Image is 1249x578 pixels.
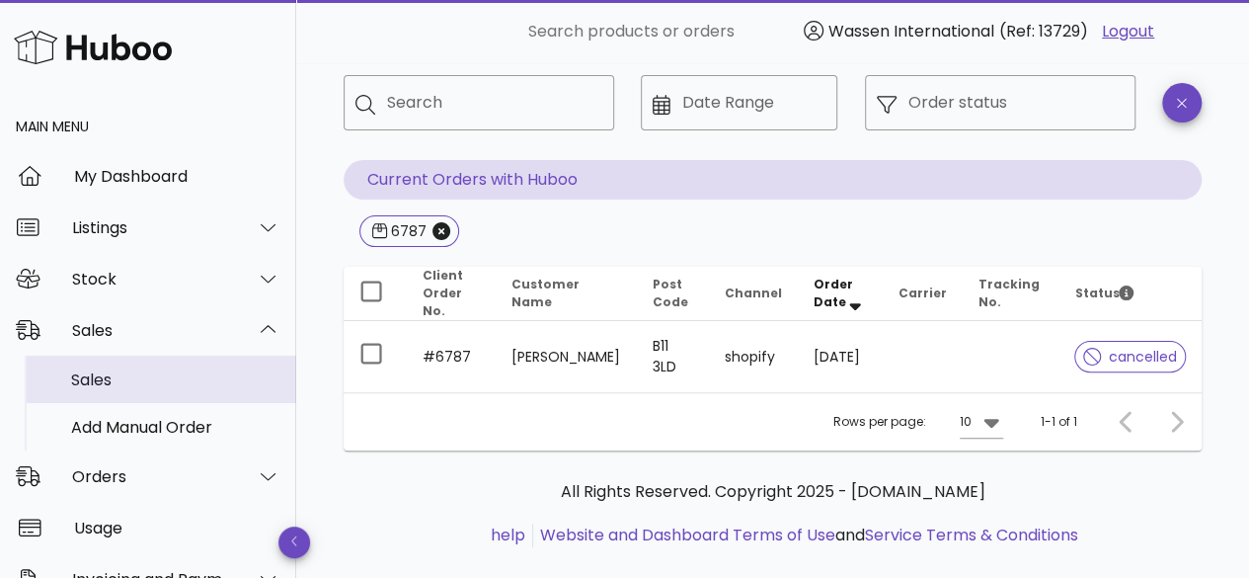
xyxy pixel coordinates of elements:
span: Post Code [653,276,688,310]
td: shopify [709,321,798,392]
button: Close [432,222,450,240]
div: Orders [72,467,233,486]
th: Client Order No. [407,267,496,321]
span: Tracking No. [978,276,1040,310]
div: 6787 [387,221,427,241]
div: Rows per page: [833,393,1003,451]
div: My Dashboard [74,167,280,186]
p: All Rights Reserved. Copyright 2025 - [DOMAIN_NAME] [359,480,1186,504]
th: Status [1058,267,1202,321]
a: Logout [1102,20,1154,43]
th: Customer Name [496,267,636,321]
div: 1-1 of 1 [1041,413,1077,431]
span: Status [1074,285,1133,301]
span: Order Date [814,276,853,310]
span: cancelled [1083,350,1177,364]
th: Carrier [883,267,963,321]
img: Huboo Logo [14,26,172,68]
a: help [491,524,525,546]
div: 10Rows per page: [960,406,1003,438]
div: 10 [960,413,972,431]
span: Client Order No. [423,267,463,319]
div: Usage [74,519,280,537]
div: Stock [72,270,233,289]
p: Current Orders with Huboo [344,160,1202,200]
li: and [533,524,1078,547]
span: Channel [725,285,782,301]
span: Customer Name [511,276,580,310]
span: Wassen International [828,20,994,42]
td: [DATE] [798,321,883,392]
div: Add Manual Order [71,418,280,437]
a: Website and Dashboard Terms of Use [540,524,835,546]
td: B11 3LD [637,321,709,392]
a: Service Terms & Conditions [865,524,1078,546]
th: Post Code [637,267,709,321]
span: (Ref: 13729) [999,20,1088,42]
th: Tracking No. [963,267,1059,321]
th: Channel [709,267,798,321]
th: Order Date: Sorted descending. Activate to remove sorting. [798,267,883,321]
div: Listings [72,218,233,237]
div: Sales [72,321,233,340]
td: [PERSON_NAME] [496,321,636,392]
div: Sales [71,371,280,389]
td: #6787 [407,321,496,392]
span: Carrier [898,285,947,301]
